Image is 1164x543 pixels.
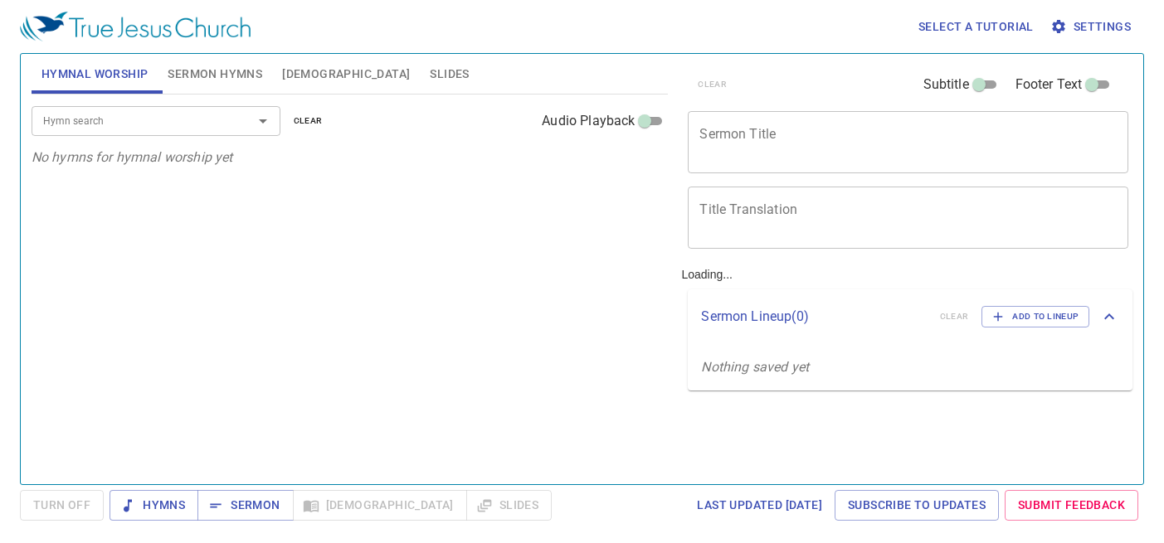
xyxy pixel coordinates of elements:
span: Select a tutorial [918,17,1034,37]
span: [DEMOGRAPHIC_DATA] [282,64,410,85]
button: Select a tutorial [912,12,1040,42]
a: Last updated [DATE] [690,490,829,521]
a: Submit Feedback [1005,490,1138,521]
span: Subscribe to Updates [848,495,986,516]
span: Footer Text [1015,75,1083,95]
button: Open [251,109,275,133]
button: Hymns [110,490,198,521]
span: Sermon Hymns [168,64,262,85]
span: Hymnal Worship [41,64,149,85]
span: Subtitle [923,75,969,95]
span: Submit Feedback [1018,495,1125,516]
span: Sermon [211,495,280,516]
span: Add to Lineup [992,309,1079,324]
button: Sermon [197,490,293,521]
span: Settings [1054,17,1131,37]
span: clear [294,114,323,128]
div: Sermon Lineup(0)clearAdd to Lineup [688,289,1132,344]
div: Loading... [675,47,1139,478]
button: Add to Lineup [981,306,1089,327]
i: No hymns for hymnal worship yet [32,149,233,165]
span: Slides [430,64,469,85]
a: Subscribe to Updates [835,490,999,521]
img: True Jesus Church [20,12,251,41]
i: Nothing saved yet [701,359,809,375]
span: Audio Playback [542,111,635,131]
button: clear [284,111,333,131]
span: Hymns [123,495,185,516]
button: Settings [1047,12,1137,42]
span: Last updated [DATE] [697,495,822,516]
p: Sermon Lineup ( 0 ) [701,307,926,327]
